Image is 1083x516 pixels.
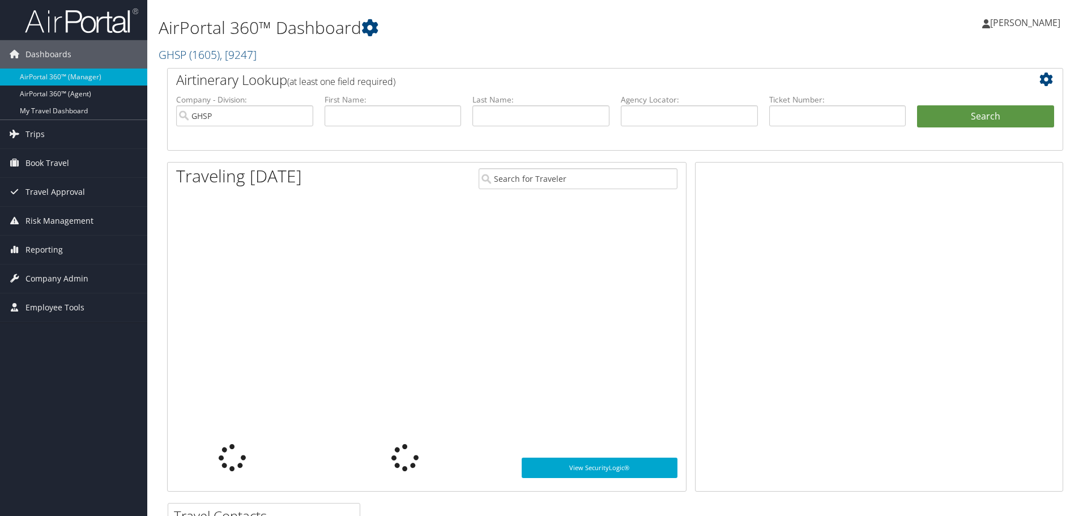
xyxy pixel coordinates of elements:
label: Agency Locator: [621,94,758,105]
a: View SecurityLogic® [522,458,677,478]
input: Search for Traveler [479,168,677,189]
h1: Traveling [DATE] [176,164,302,188]
a: GHSP [159,47,257,62]
span: Book Travel [25,149,69,177]
h2: Airtinerary Lookup [176,70,979,89]
span: Risk Management [25,207,93,235]
span: , [ 9247 ] [220,47,257,62]
span: Dashboards [25,40,71,69]
a: [PERSON_NAME] [982,6,1072,40]
label: Ticket Number: [769,94,906,105]
img: airportal-logo.png [25,7,138,34]
span: (at least one field required) [287,75,395,88]
span: [PERSON_NAME] [990,16,1060,29]
h1: AirPortal 360™ Dashboard [159,16,768,40]
button: Search [917,105,1054,128]
label: Last Name: [472,94,609,105]
label: Company - Division: [176,94,313,105]
label: First Name: [325,94,462,105]
span: Travel Approval [25,178,85,206]
span: ( 1605 ) [189,47,220,62]
span: Trips [25,120,45,148]
span: Reporting [25,236,63,264]
span: Company Admin [25,265,88,293]
span: Employee Tools [25,293,84,322]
